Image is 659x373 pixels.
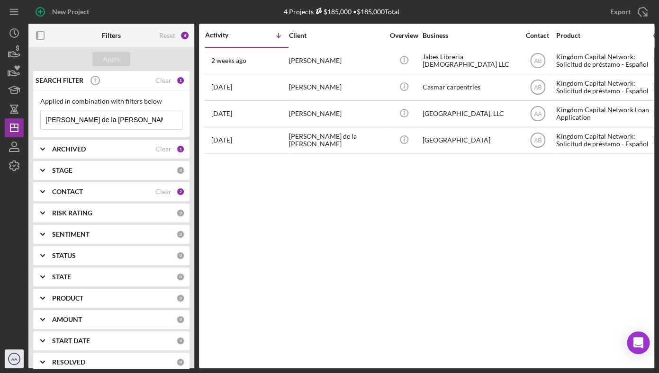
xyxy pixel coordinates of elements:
[11,356,18,362] text: AA
[176,358,185,366] div: 0
[155,145,172,153] div: Clear
[176,251,185,260] div: 0
[423,75,517,100] div: Casmar carpentries
[36,77,83,84] b: SEARCH FILTER
[92,52,130,66] button: Apply
[211,136,232,144] time: 2025-06-20 16:15
[5,349,24,368] button: AA
[52,231,90,238] b: SENTIMENT
[102,32,121,39] b: Filters
[155,77,172,84] div: Clear
[423,48,517,73] div: Jabes Libreria [DEMOGRAPHIC_DATA] LLC
[289,128,384,153] div: [PERSON_NAME] de la [PERSON_NAME]
[103,52,120,66] div: Apply
[610,2,631,21] div: Export
[423,32,517,39] div: Business
[52,358,85,366] b: RESOLVED
[52,273,71,281] b: STATE
[533,84,541,91] text: AB
[211,110,232,117] time: 2025-06-25 18:51
[533,58,541,64] text: AB
[52,145,86,153] b: ARCHIVED
[423,128,517,153] div: [GEOGRAPHIC_DATA]
[176,166,185,175] div: 0
[180,31,190,40] div: 4
[176,76,185,85] div: 1
[28,2,99,21] button: New Project
[289,101,384,126] div: [PERSON_NAME]
[205,31,247,39] div: Activity
[556,75,651,100] div: Kingdom Capital Network: Solicitud de préstamo - Español
[556,101,651,126] div: Kingdom Capital Network Loan Application
[176,209,185,217] div: 0
[52,188,83,195] b: CONTACT
[52,337,90,345] b: START DATE
[289,48,384,73] div: [PERSON_NAME]
[52,167,72,174] b: STAGE
[176,315,185,324] div: 0
[601,2,654,21] button: Export
[52,252,76,259] b: STATUS
[52,294,83,302] b: PRODUCT
[176,337,185,345] div: 0
[176,187,185,196] div: 2
[176,294,185,302] div: 0
[40,98,182,105] div: Applied in combination with filters below
[289,32,384,39] div: Client
[627,331,650,354] div: Open Intercom Messenger
[533,137,541,144] text: AB
[520,32,555,39] div: Contact
[556,128,651,153] div: Kingdom Capital Network: Solicitud de préstamo - Español
[423,101,517,126] div: [GEOGRAPHIC_DATA], LLC
[556,32,651,39] div: Product
[52,2,89,21] div: New Project
[155,188,172,195] div: Clear
[313,8,351,16] div: $185,000
[283,8,399,16] div: 4 Projects • $185,000 Total
[386,32,422,39] div: Overview
[211,57,246,64] time: 2025-09-10 04:10
[52,316,82,323] b: AMOUNT
[176,273,185,281] div: 0
[159,32,175,39] div: Reset
[176,145,185,153] div: 1
[533,111,541,117] text: AA
[289,75,384,100] div: [PERSON_NAME]
[52,209,92,217] b: RISK RATING
[176,230,185,239] div: 0
[211,83,232,91] time: 2025-06-25 20:25
[556,48,651,73] div: Kingdom Capital Network: Solicitud de préstamo - Español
